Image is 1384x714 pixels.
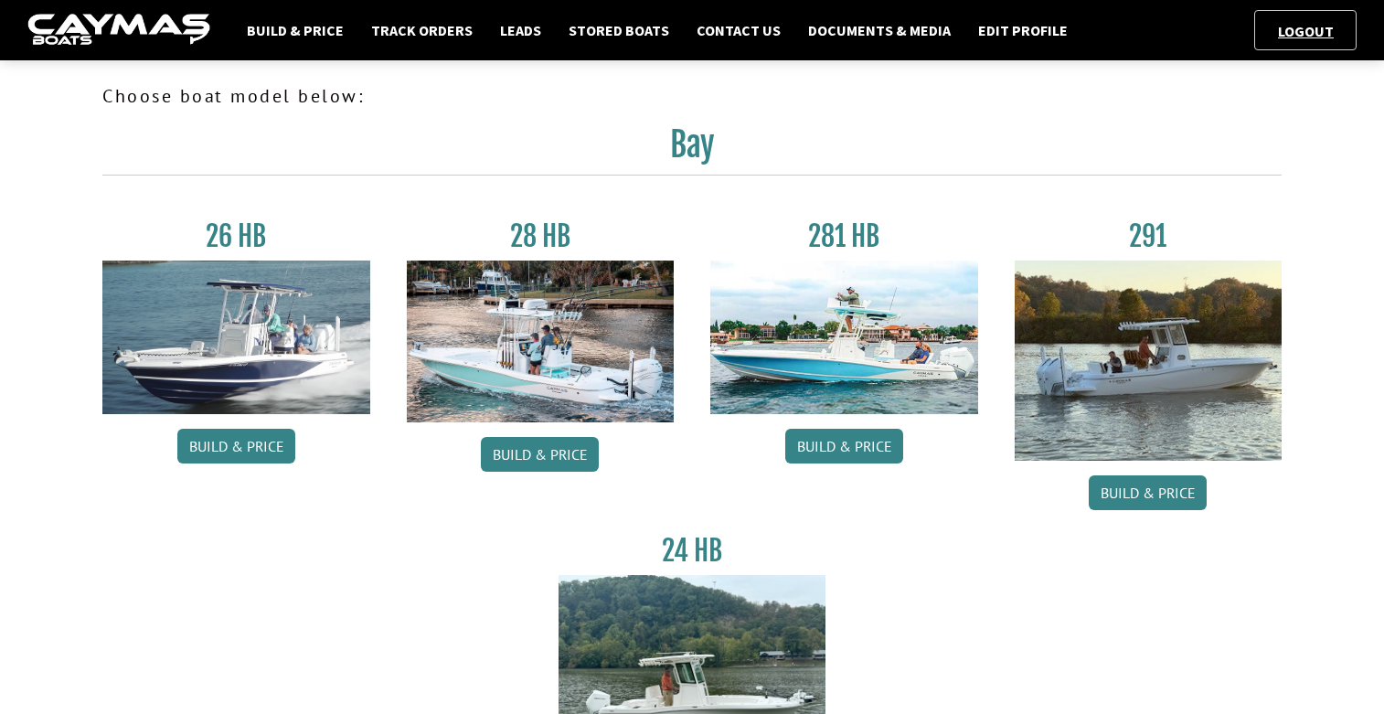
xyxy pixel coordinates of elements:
[102,82,1282,110] p: Choose boat model below:
[785,429,903,464] a: Build & Price
[407,261,675,422] img: 28_hb_thumbnail_for_caymas_connect.jpg
[1015,219,1283,253] h3: 291
[102,124,1282,176] h2: Bay
[491,18,550,42] a: Leads
[559,534,826,568] h3: 24 HB
[1269,22,1343,40] a: Logout
[710,261,978,414] img: 28-hb-twin.jpg
[969,18,1077,42] a: Edit Profile
[362,18,482,42] a: Track Orders
[1015,261,1283,461] img: 291_Thumbnail.jpg
[710,219,978,253] h3: 281 HB
[1089,475,1207,510] a: Build & Price
[481,437,599,472] a: Build & Price
[177,429,295,464] a: Build & Price
[27,14,210,48] img: caymas-dealer-connect-2ed40d3bc7270c1d8d7ffb4b79bf05adc795679939227970def78ec6f6c03838.gif
[559,18,678,42] a: Stored Boats
[102,219,370,253] h3: 26 HB
[238,18,353,42] a: Build & Price
[687,18,790,42] a: Contact Us
[407,219,675,253] h3: 28 HB
[102,261,370,414] img: 26_new_photo_resized.jpg
[799,18,960,42] a: Documents & Media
